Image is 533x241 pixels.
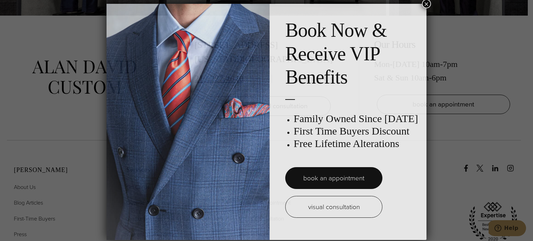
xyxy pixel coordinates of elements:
span: Help [16,5,30,11]
h2: Book Now & Receive VIP Benefits [285,19,419,89]
a: visual consultation [285,196,382,218]
h3: Free Lifetime Alterations [294,137,419,150]
h3: Family Owned Since [DATE] [294,112,419,125]
h3: First Time Buyers Discount [294,125,419,137]
a: book an appointment [285,167,382,189]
